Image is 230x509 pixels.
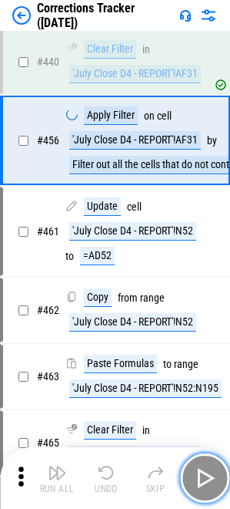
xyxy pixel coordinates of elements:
[37,134,59,147] span: # 456
[37,437,59,449] span: # 465
[37,1,173,30] div: Corrections Tracker ([DATE])
[69,131,201,150] div: 'July Close D4 - REPORT'!AF31
[174,359,198,370] div: range
[84,355,157,373] div: Paste Formulas
[37,225,59,238] span: # 461
[127,201,142,213] div: cell
[84,197,121,216] div: Update
[142,44,150,56] div: in
[118,292,138,304] div: from
[84,40,136,59] div: Clear Filter
[69,222,196,241] div: 'July Close D4 - REPORT'!N52
[69,313,196,332] div: 'July Close D4 - REPORT'!N52
[142,425,150,437] div: in
[37,304,59,316] span: # 462
[69,65,201,83] div: 'July Close D4 - REPORT'!AF31
[12,6,31,25] img: Back
[199,6,218,25] img: Settings menu
[37,370,59,383] span: # 463
[69,379,222,398] div: 'July Close D4 - REPORT'!N52:N195
[65,251,74,262] div: to
[179,9,192,22] img: Support
[84,421,136,440] div: Clear Filter
[37,56,59,68] span: # 440
[80,247,115,265] div: =AD52
[84,106,138,125] div: Apply Filter
[140,292,165,304] div: range
[69,446,202,464] div: 'July Close D4 - REPORT'!AD31
[84,288,112,307] div: Copy
[163,359,172,370] div: to
[144,110,172,122] div: on cell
